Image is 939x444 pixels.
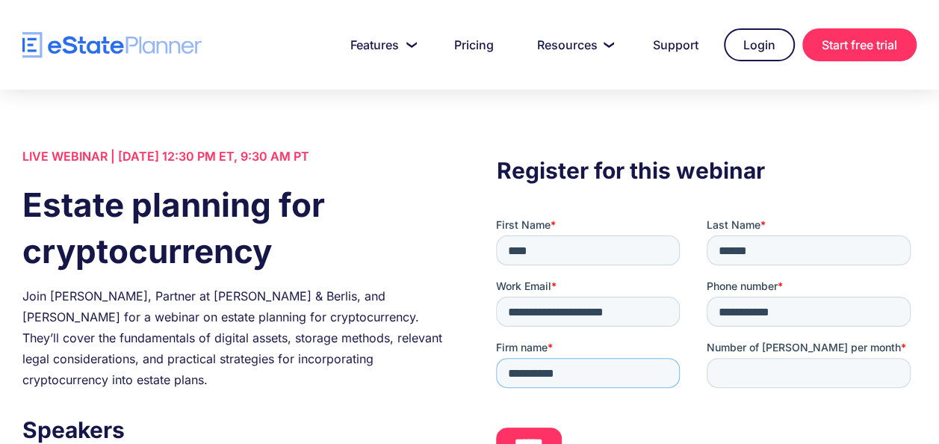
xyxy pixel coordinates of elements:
a: Resources [519,30,627,60]
div: Join [PERSON_NAME], Partner at [PERSON_NAME] & Berlis, and [PERSON_NAME] for a webinar on estate ... [22,286,443,390]
a: Start free trial [802,28,917,61]
a: Support [635,30,716,60]
h1: Estate planning for cryptocurrency [22,182,443,274]
h3: Register for this webinar [496,153,917,188]
a: Login [724,28,795,61]
a: Features [332,30,429,60]
div: LIVE WEBINAR | [DATE] 12:30 PM ET, 9:30 AM PT [22,146,443,167]
a: Pricing [436,30,512,60]
a: home [22,32,202,58]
